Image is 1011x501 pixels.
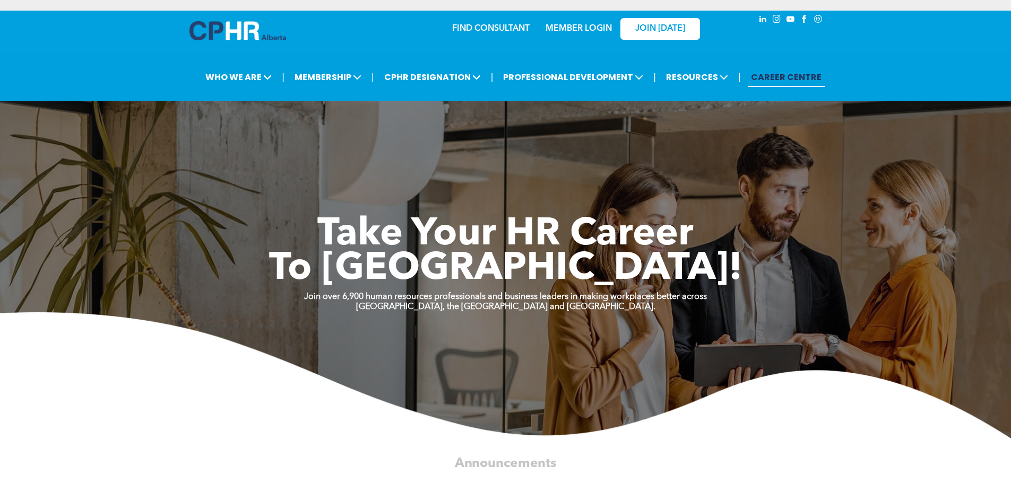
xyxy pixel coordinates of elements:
li: | [738,66,741,88]
span: To [GEOGRAPHIC_DATA]! [269,250,742,288]
a: JOIN [DATE] [620,18,700,40]
span: Announcements [455,457,557,470]
a: linkedin [757,13,769,28]
img: A blue and white logo for cp alberta [189,21,286,40]
li: | [371,66,374,88]
a: MEMBER LOGIN [546,24,612,33]
a: Social network [813,13,824,28]
a: facebook [799,13,810,28]
span: MEMBERSHIP [291,67,365,87]
span: CPHR DESIGNATION [381,67,484,87]
strong: [GEOGRAPHIC_DATA], the [GEOGRAPHIC_DATA] and [GEOGRAPHIC_DATA]. [356,303,655,311]
a: CAREER CENTRE [748,67,825,87]
span: PROFESSIONAL DEVELOPMENT [500,67,646,87]
span: Take Your HR Career [317,216,694,254]
span: JOIN [DATE] [635,24,685,34]
span: RESOURCES [663,67,731,87]
li: | [282,66,284,88]
span: WHO WE ARE [202,67,275,87]
a: FIND CONSULTANT [452,24,530,33]
li: | [653,66,656,88]
strong: Join over 6,900 human resources professionals and business leaders in making workplaces better ac... [304,293,707,301]
a: youtube [785,13,797,28]
li: | [491,66,494,88]
a: instagram [771,13,783,28]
